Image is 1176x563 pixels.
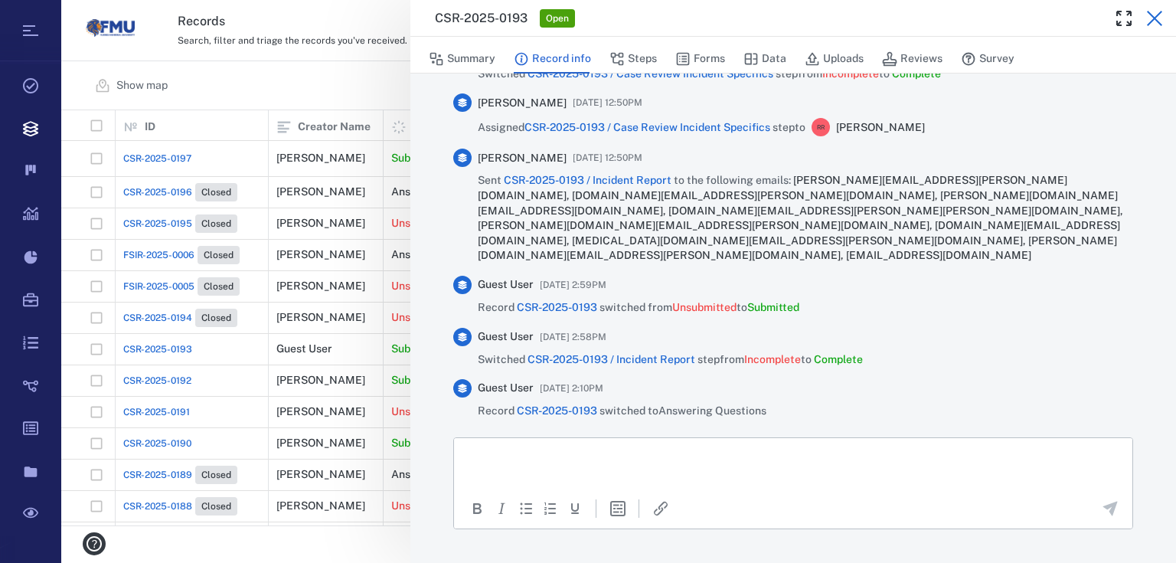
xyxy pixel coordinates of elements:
button: Steps [609,44,657,74]
div: Bullet list [517,499,535,518]
span: Incomplete [822,67,879,80]
button: Send the comment [1101,499,1119,518]
button: Insert template [609,499,627,518]
span: [PERSON_NAME] [478,151,567,166]
button: Italic [492,499,511,518]
div: Numbered list [541,499,560,518]
button: Insert/edit link [652,499,670,518]
span: [DATE] 2:59PM [540,276,606,294]
button: Underline [566,499,584,518]
div: R R [812,118,830,136]
span: [PERSON_NAME] [478,96,567,111]
span: Answering Questions [658,404,766,417]
a: CSR-2025-0193 [517,301,597,313]
a: CSR-2025-0193 / Incident Report [504,174,671,186]
button: Data [743,44,786,74]
span: Incomplete [744,353,801,365]
span: Record switched from to [478,300,799,316]
button: Reviews [882,44,942,74]
span: Unsubmitted [672,301,737,313]
button: Toggle Fullscreen [1109,3,1139,34]
span: Switched step from to [478,352,863,368]
h3: CSR-2025-0193 [435,9,528,28]
span: Open [543,12,572,25]
button: Survey [961,44,1014,74]
a: CSR-2025-0193 / Incident Report [528,353,695,365]
span: [DATE] 12:50PM [573,93,642,112]
span: Guest User [478,381,534,396]
span: Assigned step to [478,120,805,136]
span: Guest User [478,277,534,293]
span: [PERSON_NAME][EMAIL_ADDRESS][PERSON_NAME][DOMAIN_NAME], [DOMAIN_NAME][EMAIL_ADDRESS][PERSON_NAME]... [478,174,1123,261]
span: Guest User [478,329,534,345]
span: Complete [814,353,863,365]
span: [PERSON_NAME] [836,120,925,136]
span: Switched step from to [478,67,941,82]
iframe: Rich Text Area [454,438,1132,487]
span: Submitted [747,301,799,313]
span: Complete [892,67,941,80]
button: Bold [468,499,486,518]
a: CSR-2025-0193 [517,404,597,417]
button: Forms [675,44,725,74]
span: Sent to the following emails: [478,173,1133,263]
button: Close [1139,3,1170,34]
a: CSR-2025-0193 / Case Review Incident Specifics [524,121,770,133]
button: Summary [429,44,495,74]
button: Uploads [805,44,864,74]
span: Record switched to [478,404,766,419]
span: [DATE] 2:58PM [540,328,606,346]
span: [DATE] 2:10PM [540,379,603,398]
a: CSR-2025-0193 / Case Review Incident Specifics [528,67,773,80]
button: Record info [514,44,591,74]
span: [DATE] 12:50PM [573,149,642,167]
